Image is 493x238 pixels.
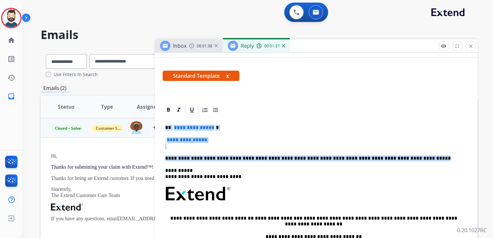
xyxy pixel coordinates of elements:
mat-icon: close [468,43,474,49]
span: Status [58,103,75,111]
span: Type [101,103,113,111]
span: 00:01:37 [264,44,280,49]
button: x [226,72,229,80]
span: Reply [241,42,254,49]
span: 00:01:38 [197,44,212,49]
span: Inbox [173,42,186,49]
mat-icon: fullscreen [454,43,460,49]
mat-icon: history [7,74,15,82]
mat-icon: remove_red_eye [441,43,447,49]
span: Assignee [137,103,159,111]
div: Bullet List [211,105,220,115]
p: If you have any questions, email or call [PHONE_NUMBER] [DATE]-[DATE], 9am-8pm EST and [DATE] & [... [51,216,385,228]
mat-icon: person_add [153,124,161,132]
div: Italic [174,105,184,115]
div: Underline [187,105,197,115]
span: Customer Support [92,125,134,132]
mat-icon: inbox [7,93,15,100]
p: Emails (2) [41,84,69,92]
span: Standard Template [163,71,239,81]
div: Ordered List [200,105,210,115]
img: agent-avatar [130,121,143,134]
span: Closed – Solved [51,125,87,132]
a: [EMAIL_ADDRESS][DOMAIN_NAME] [118,216,206,221]
img: avatar [2,9,20,27]
p: Sincerely, The Extend Customer Care Team [51,186,385,198]
h2: Emails [41,28,478,41]
p: Thanks for submitting your claim with Extend™! Your scooter claim has been received along with yo... [51,164,385,170]
p: 0.20.1027RC [457,226,487,234]
p: Hi, [51,153,385,159]
img: Extend Logo [51,203,83,211]
div: Bold [164,105,173,115]
label: Use Filters In Search [54,71,98,78]
mat-icon: list_alt [7,55,15,63]
mat-icon: home [7,36,15,44]
p: Thanks for being an Extend customer. If you need further support, visit us online at [DOMAIN_NAME... [51,175,385,181]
